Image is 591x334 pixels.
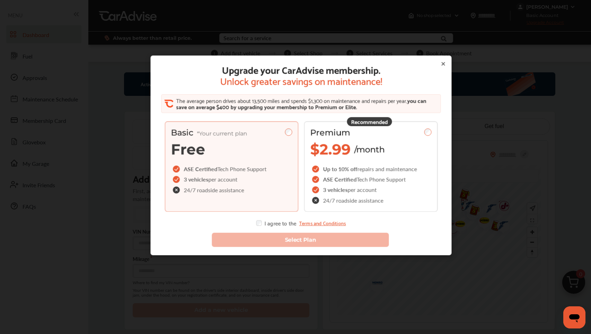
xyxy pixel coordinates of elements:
img: checkIcon.6d469ec1.svg [312,186,320,193]
a: Terms and Conditions [299,220,346,226]
div: I agree to the [256,220,346,226]
span: Up to 10% off [323,165,357,173]
img: checkIcon.6d469ec1.svg [173,165,181,172]
span: Free [171,140,205,158]
img: check-cross-icon.c68f34ea.svg [312,197,320,204]
span: 24/7 roadside assistance [323,198,383,203]
span: Premium [310,127,350,137]
span: $2.99 [310,140,351,158]
span: *Your current plan [197,130,247,137]
div: Recommended [347,117,392,126]
img: checkIcon.6d469ec1.svg [173,176,181,183]
span: you can save on average $400 by upgrading your membership to Premium or Elite. [176,96,426,111]
span: Basic [171,127,247,137]
span: Upgrade your CarAdvise membership. [220,64,382,75]
span: per account [347,186,377,193]
span: Tech Phone Support [217,165,266,173]
span: /month [354,144,385,154]
img: check-cross-icon.c68f34ea.svg [173,186,181,193]
iframe: Button to launch messaging window, conversation in progress [563,306,585,328]
span: ASE Certified [323,175,356,183]
img: checkIcon.6d469ec1.svg [312,165,320,172]
span: per account [208,175,237,183]
img: CA_CheckIcon.cf4f08d4.svg [165,99,174,108]
span: repairs and maintenance [357,165,417,173]
span: Tech Phone Support [356,175,406,183]
span: The average person drives about 13,500 miles and spends $1,300 on maintenance and repairs per year, [176,96,407,105]
span: 24/7 roadside assistance [184,187,244,193]
span: ASE Certified [184,165,217,173]
img: checkIcon.6d469ec1.svg [312,176,320,183]
span: Unlock greater savings on maintenance! [220,75,382,86]
span: 3 vehicles [184,175,208,183]
span: 3 vehicles [323,186,347,193]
